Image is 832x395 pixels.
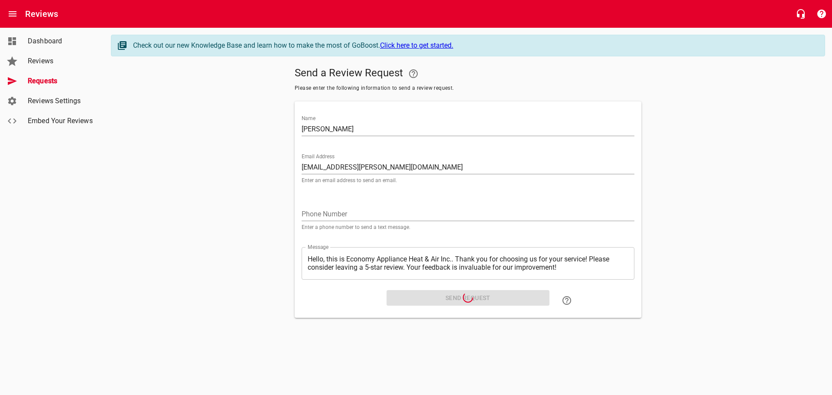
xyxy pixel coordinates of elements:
a: Click here to get started. [380,41,453,49]
label: Email Address [302,154,335,159]
span: Reviews [28,56,94,66]
span: Reviews Settings [28,96,94,106]
a: Your Google or Facebook account must be connected to "Send a Review Request" [403,63,424,84]
span: Dashboard [28,36,94,46]
label: Name [302,116,315,121]
button: Live Chat [790,3,811,24]
h6: Reviews [25,7,58,21]
span: Requests [28,76,94,86]
a: Learn how to "Send a Review Request" [556,290,577,311]
p: Enter an email address to send an email. [302,178,634,183]
textarea: Hello, this is Economy Appliance Heat & Air Inc.. Thank you for choosing us for your service! Ple... [308,255,628,271]
button: Open drawer [2,3,23,24]
h5: Send a Review Request [295,63,641,84]
p: Enter a phone number to send a text message. [302,225,634,230]
span: Embed Your Reviews [28,116,94,126]
div: Check out our new Knowledge Base and learn how to make the most of GoBoost. [133,40,816,51]
button: Support Portal [811,3,832,24]
span: Please enter the following information to send a review request. [295,84,641,93]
